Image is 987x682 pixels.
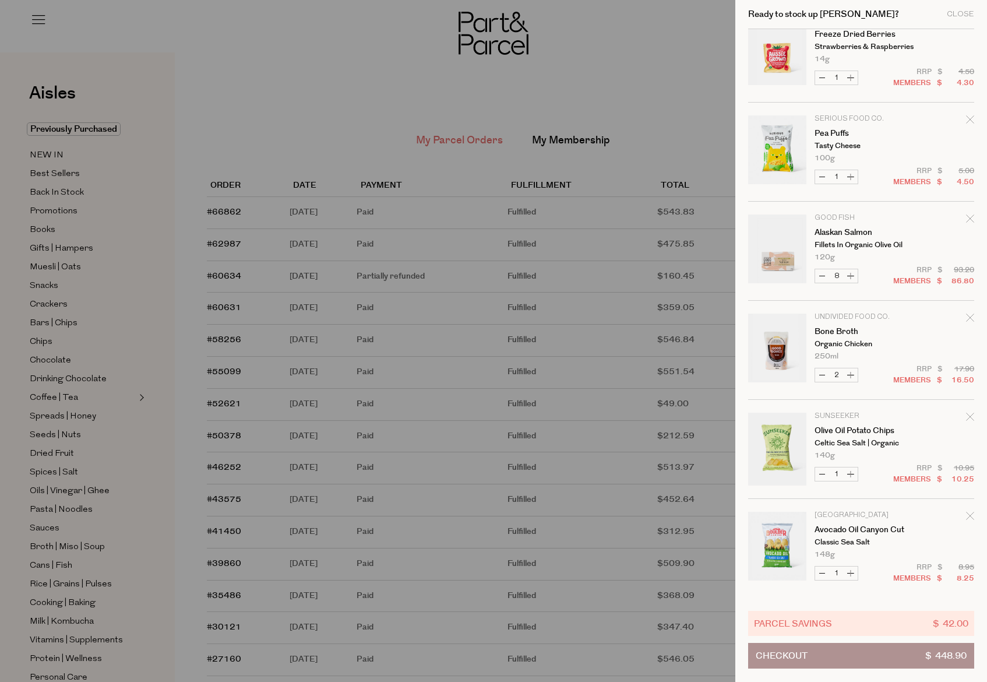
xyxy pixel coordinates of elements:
[754,617,832,630] span: Parcel Savings
[966,312,974,328] div: Remove Bone Broth
[815,314,905,321] p: Undivided Food Co.
[829,567,844,580] input: QTY Avocado Oil Canyon Cut
[815,129,905,138] a: Pea Puffs
[947,10,974,18] div: Close
[966,510,974,526] div: Remove Avocado Oil Canyon Cut
[815,215,905,222] p: Good Fish
[815,241,905,249] p: Fillets in Organic Olive Oil
[815,43,905,51] p: Strawberries & Raspberries
[966,114,974,129] div: Remove Pea Puffs
[815,413,905,420] p: Sunseeker
[815,115,905,122] p: Serious Food Co.
[815,340,905,348] p: Organic Chicken
[815,142,905,150] p: Tasty Cheese
[829,71,844,85] input: QTY Freeze Dried Berries
[815,427,905,435] a: Olive Oil Potato Chips
[829,467,844,481] input: QTY Olive Oil Potato Chips
[815,353,838,360] span: 250ml
[815,526,905,534] a: Avocado Oil Canyon Cut
[966,213,974,228] div: Remove Alaskan Salmon
[815,539,905,546] p: Classic Sea Salt
[966,411,974,427] div: Remove Olive Oil Potato Chips
[829,170,844,184] input: QTY Pea Puffs
[815,551,835,558] span: 148g
[815,512,905,519] p: [GEOGRAPHIC_DATA]
[815,154,835,162] span: 100g
[815,452,835,459] span: 140g
[756,644,808,668] span: Checkout
[829,368,844,382] input: QTY Bone Broth
[829,269,844,283] input: QTY Alaskan Salmon
[815,328,905,336] a: Bone Broth
[748,10,899,19] h2: Ready to stock up [PERSON_NAME]?
[815,30,905,38] a: Freeze Dried Berries
[925,644,967,668] span: $ 448.90
[815,228,905,237] a: Alaskan Salmon
[815,55,830,63] span: 14g
[815,440,905,447] p: Celtic Sea Salt | Organic
[933,617,968,630] span: $ 42.00
[748,643,974,669] button: Checkout$ 448.90
[815,254,835,261] span: 120g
